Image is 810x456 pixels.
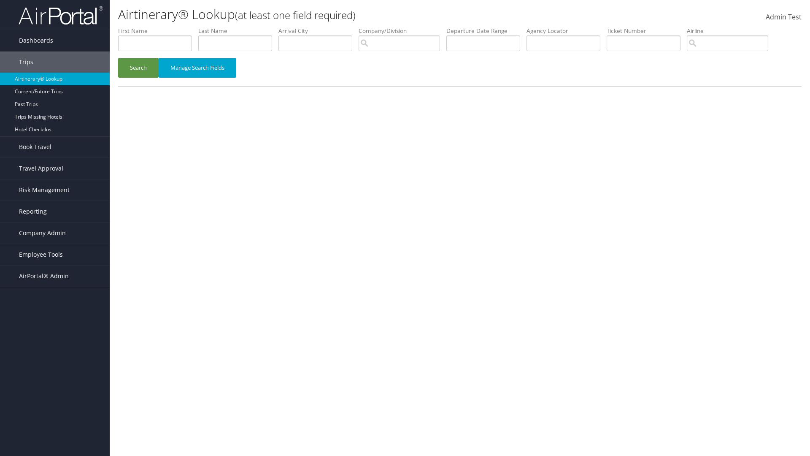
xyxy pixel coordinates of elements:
label: Agency Locator [526,27,607,35]
span: Risk Management [19,179,70,201]
label: Departure Date Range [446,27,526,35]
label: First Name [118,27,198,35]
span: Trips [19,52,33,73]
span: Travel Approval [19,158,63,179]
span: Company Admin [19,223,66,244]
button: Manage Search Fields [159,58,236,78]
span: Dashboards [19,30,53,51]
label: Airline [687,27,775,35]
small: (at least one field required) [235,8,356,22]
span: Reporting [19,201,47,222]
label: Company/Division [359,27,446,35]
img: airportal-logo.png [19,5,103,25]
span: Admin Test [766,12,802,22]
h1: Airtinerary® Lookup [118,5,574,23]
label: Last Name [198,27,278,35]
button: Search [118,58,159,78]
span: Employee Tools [19,244,63,265]
span: AirPortal® Admin [19,266,69,287]
label: Ticket Number [607,27,687,35]
span: Book Travel [19,136,51,157]
label: Arrival City [278,27,359,35]
a: Admin Test [766,4,802,30]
